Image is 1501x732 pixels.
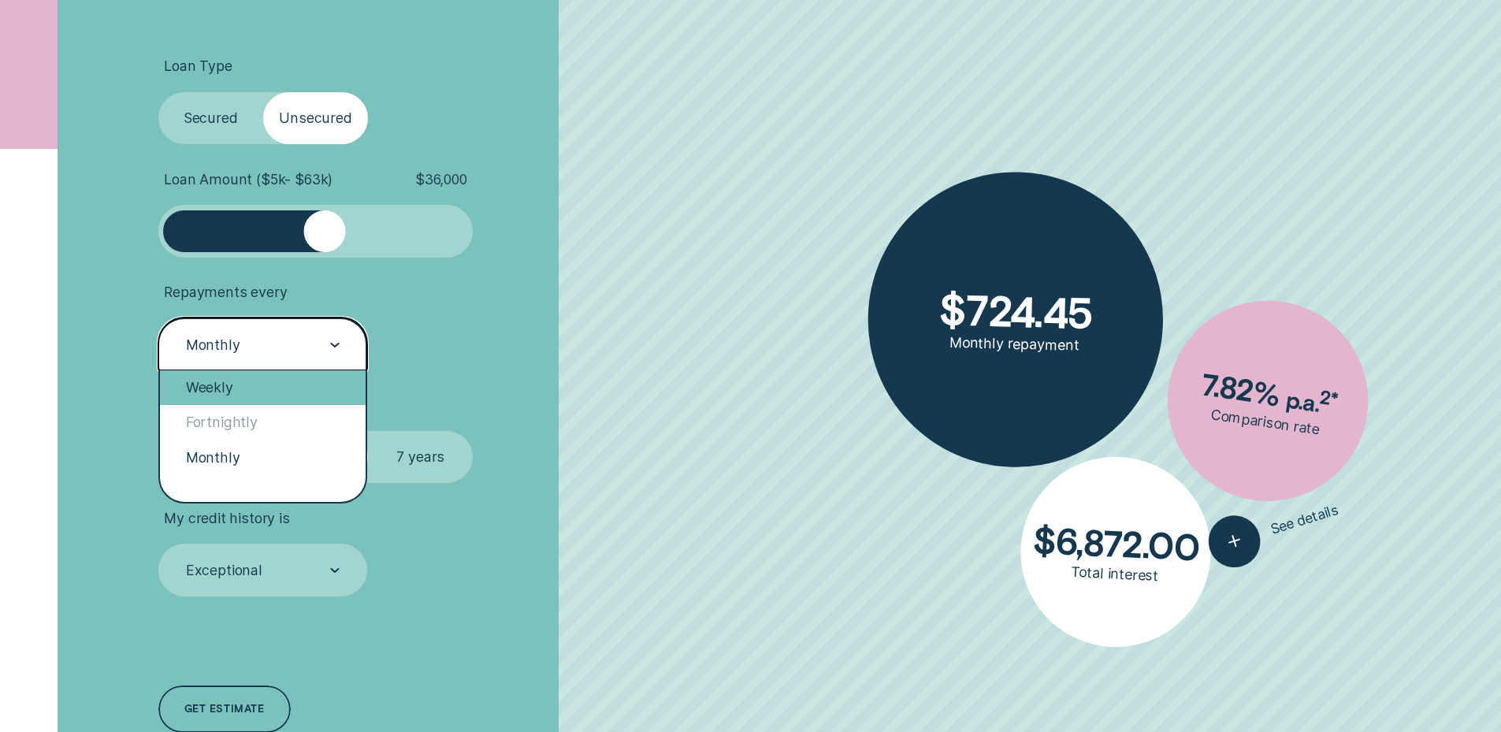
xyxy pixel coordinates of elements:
div: Exceptional [186,562,262,579]
span: See details [1269,501,1341,538]
div: Monthly [160,440,366,475]
span: My credit history is [164,510,289,527]
span: Repayments every [164,284,287,301]
label: Unsecured [263,92,368,145]
div: Fortnightly [160,405,366,440]
span: $ 36,000 [415,171,467,188]
button: See details [1202,485,1346,574]
span: Loan Type [164,58,232,75]
label: 7 years [368,431,473,484]
div: Weekly [160,370,366,405]
span: Loan Amount ( $5k - $63k ) [164,171,333,188]
div: Monthly [186,336,240,353]
label: Secured [158,92,263,145]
